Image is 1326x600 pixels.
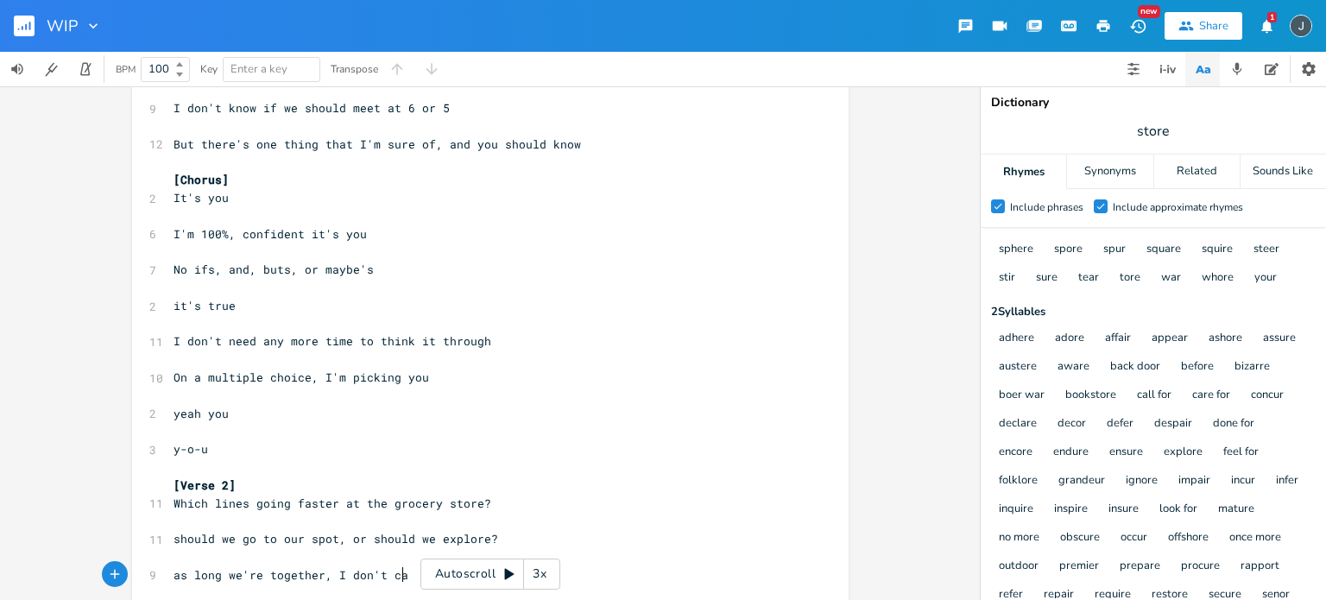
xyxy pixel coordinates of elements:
[1121,531,1147,546] button: occur
[1146,243,1181,257] button: square
[1218,502,1254,517] button: mature
[999,332,1034,346] button: adhere
[174,531,498,546] span: should we go to our spot, or should we explore?
[331,64,378,74] div: Transpose
[1036,271,1058,286] button: sure
[991,306,1316,318] div: 2 Syllable s
[47,18,78,34] span: WIP
[1168,531,1209,546] button: offshore
[1054,502,1088,517] button: inspire
[174,441,208,457] span: y-o-u
[1241,155,1326,189] div: Sounds Like
[999,271,1015,286] button: stir
[1181,559,1220,574] button: procure
[174,100,450,116] span: I don't know if we should meet at 6 or 5
[1137,122,1170,142] span: store
[174,369,429,385] span: On a multiple choice, I'm picking you
[1161,271,1181,286] button: war
[1165,12,1242,40] button: Share
[999,243,1033,257] button: sphere
[1137,388,1171,403] button: call for
[174,333,491,349] span: I don't need any more time to think it through
[999,417,1037,432] button: declare
[1107,417,1133,432] button: defer
[1059,559,1099,574] button: premier
[1053,445,1089,460] button: endure
[1276,474,1298,489] button: infer
[1010,202,1083,212] div: Include phrases
[1253,243,1279,257] button: steer
[174,262,374,277] span: No ifs, and, buts, or maybe's
[1254,271,1277,286] button: your
[1249,10,1284,41] button: 1
[999,360,1037,375] button: austere
[999,559,1039,574] button: outdoor
[174,477,236,493] span: [Verse 2]
[1054,243,1083,257] button: spore
[1067,155,1152,189] div: Synonyms
[1209,332,1242,346] button: ashore
[1109,445,1143,460] button: ensure
[1154,417,1192,432] button: despair
[1202,271,1234,286] button: whore
[1058,360,1089,375] button: aware
[524,559,555,590] div: 3x
[1138,5,1160,18] div: New
[1263,332,1296,346] button: assure
[1290,15,1312,37] img: Joshua Xavier
[991,97,1316,109] div: Dictionary
[1181,360,1214,375] button: before
[174,190,229,205] span: It's you
[1159,502,1197,517] button: look for
[1251,388,1284,403] button: concur
[1178,474,1210,489] button: impair
[1108,502,1139,517] button: insure
[1154,155,1240,189] div: Related
[1267,12,1277,22] div: 1
[1120,271,1140,286] button: tore
[174,496,491,511] span: Which lines going faster at the grocery store?
[999,531,1039,546] button: no more
[1058,417,1086,432] button: decor
[420,559,560,590] div: Autoscroll
[1231,474,1255,489] button: incur
[1120,559,1160,574] button: prepare
[1060,531,1100,546] button: obscure
[1223,445,1259,460] button: feel for
[1110,360,1160,375] button: back door
[1113,202,1243,212] div: Include approximate rhymes
[1058,474,1105,489] button: grandeur
[1213,417,1254,432] button: done for
[1152,332,1188,346] button: appear
[1126,474,1158,489] button: ignore
[1078,271,1099,286] button: tear
[1055,332,1084,346] button: adore
[999,502,1033,517] button: inquire
[116,65,136,74] div: BPM
[999,474,1038,489] button: folklore
[1192,388,1230,403] button: care for
[1241,559,1279,574] button: rapport
[1202,243,1233,257] button: squire
[174,567,408,583] span: as long we're together, I don't ca
[1234,360,1270,375] button: bizarre
[999,388,1045,403] button: boer war
[174,406,229,421] span: yeah you
[1199,18,1228,34] div: Share
[1105,332,1131,346] button: affair
[1065,388,1116,403] button: bookstore
[981,155,1066,189] div: Rhymes
[1121,10,1155,41] button: New
[1164,445,1203,460] button: explore
[1229,531,1281,546] button: once more
[174,172,229,187] span: [Chorus]
[174,226,367,242] span: I'm 100%, confident it's you
[1103,243,1126,257] button: spur
[230,61,287,77] span: Enter a key
[174,298,236,313] span: it's true
[999,445,1032,460] button: encore
[174,136,581,152] span: But there's one thing that I'm sure of, and you should know
[200,64,218,74] div: Key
